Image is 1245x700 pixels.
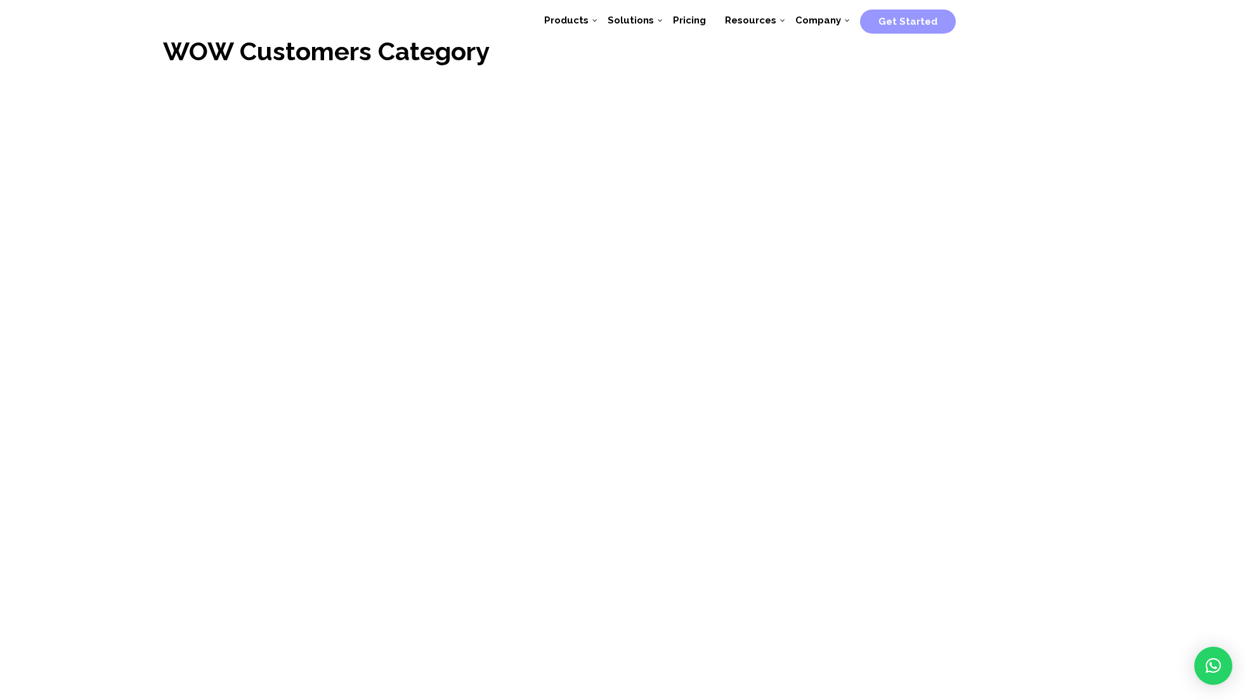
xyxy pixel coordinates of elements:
a: Resources [715,1,786,39]
a: Get Started [860,11,956,30]
span: Solutions [608,15,654,26]
span: Company [795,15,841,26]
span: Pricing [673,15,706,26]
a: Company [786,1,851,39]
span: Products [544,15,589,26]
span: Resources [725,15,776,26]
a: Pricing [663,1,715,39]
div: WOW Customers Category [163,45,1083,58]
a: Products [535,1,598,39]
a: Solutions [598,1,663,39]
span: Get Started [878,16,937,27]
